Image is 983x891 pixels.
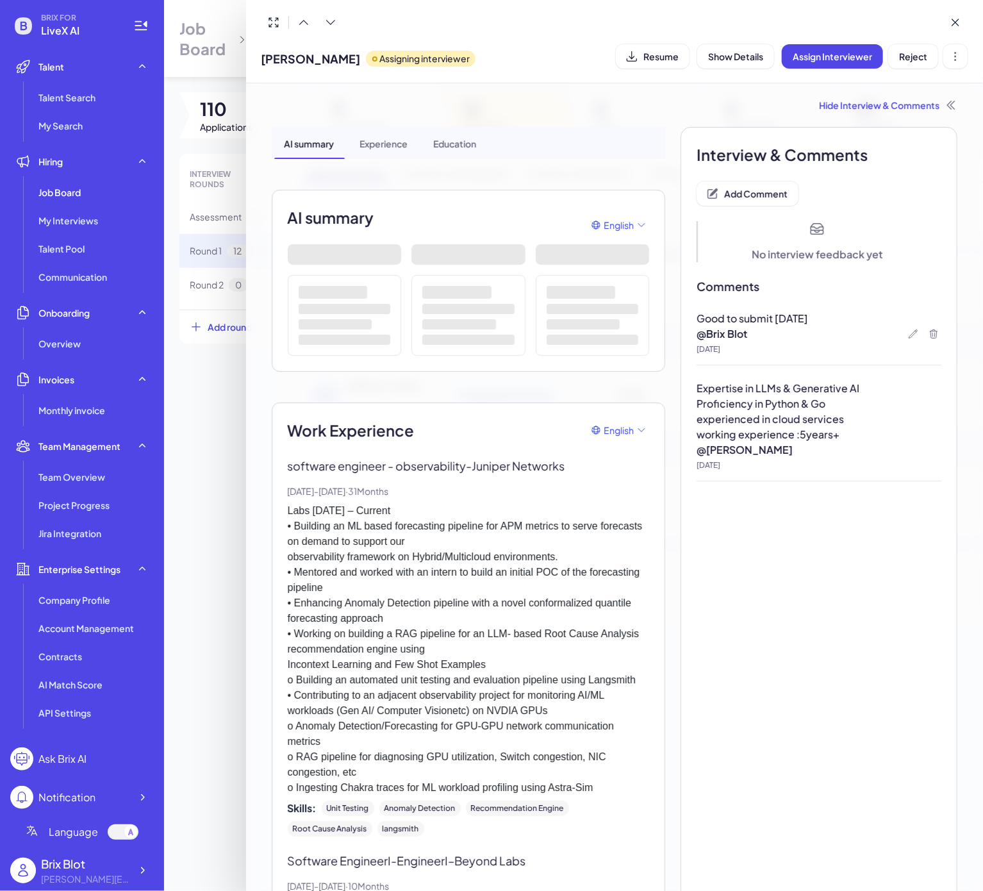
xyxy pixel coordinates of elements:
[697,312,808,325] span: Good to submit [DATE]
[888,44,938,69] button: Reject
[466,801,569,816] div: Recommendation Engine
[697,278,941,296] span: Comments
[288,821,372,837] div: Root Cause Analysis
[274,127,345,159] div: AI summary
[697,143,941,166] span: Interview & Comments
[708,51,763,62] span: Show Details
[604,219,634,232] span: English
[288,419,415,442] span: Work Experience
[697,428,839,441] span: working experience :5years+
[793,51,872,62] span: Assign Interviewer
[288,485,650,498] p: [DATE] - [DATE] · 31 Months
[697,181,798,206] button: Add Comment
[288,503,650,795] p: Labs [DATE] – Current • Building an ML based forecasting pipeline for APM metrics to serve foreca...
[899,51,927,62] span: Reject
[604,424,634,437] span: English
[782,44,883,69] button: Assign Interviewer
[379,801,461,816] div: Anomaly Detection
[288,206,374,229] h2: AI summary
[322,801,374,816] div: Unit Testing
[288,852,650,869] p: Software EngineerI - EngineerI–Beyond Labs
[424,127,487,159] div: Education
[261,50,361,67] span: [PERSON_NAME]
[697,344,941,354] p: [DATE]
[380,52,470,65] p: Assigning interviewer
[752,247,882,262] div: No interview feedback yet
[616,44,690,69] button: Resume
[697,412,844,426] span: experienced in cloud services
[377,821,424,837] div: langsmith
[272,99,958,112] div: Hide Interview & Comments
[350,127,418,159] div: Experience
[288,457,650,474] p: software engineer - observability - Juniper Networks
[643,51,679,62] span: Resume
[697,397,825,410] span: Proficiency in Python & Go
[724,188,788,199] span: Add Comment
[697,460,941,470] p: [DATE]
[697,326,941,342] p: @ Brix Blot
[288,801,317,816] span: Skills:
[697,44,774,69] button: Show Details
[697,442,941,458] p: @ [PERSON_NAME]
[697,381,859,395] span: Expertise in LLMs & Generative AI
